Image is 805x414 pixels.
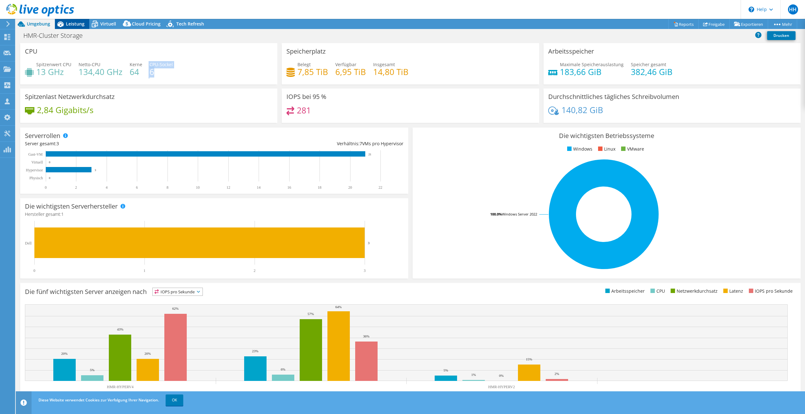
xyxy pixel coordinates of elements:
[36,61,71,67] span: Spitzenwert CPU
[471,373,476,377] text: 1%
[297,68,328,75] h4: 7,85 TiB
[286,93,326,100] h3: IOPS bei 95 %
[90,368,95,372] text: 5%
[286,48,326,55] h3: Speicherplatz
[38,397,159,403] span: Diese Website verwendet Cookies zur Verfolgung Ihrer Navigation.
[25,140,214,147] div: Server gesamt:
[79,68,122,75] h4: 134,40 GHz
[214,140,403,147] div: Verhältnis: VMs pro Hypervisor
[747,288,793,295] li: IOPS pro Sekunde
[153,288,203,296] span: IOPS pro Sekunde
[25,48,38,55] h3: CPU
[25,211,403,218] h4: Hersteller gesamt:
[167,185,168,190] text: 8
[499,374,504,377] text: 0%
[21,32,92,39] h1: HMR-Cluster Storage
[29,176,43,180] text: Physisch
[28,152,43,157] text: Gast-VM
[560,68,624,75] h4: 183,66 GiB
[25,241,32,245] text: Dell
[417,132,796,139] h3: Die wichtigsten Betriebssysteme
[95,169,96,172] text: 3
[526,357,532,361] text: 15%
[604,288,645,295] li: Arbeitsspeicher
[335,68,366,75] h4: 6,95 TiB
[649,288,665,295] li: CPU
[335,61,356,67] span: Verfügbar
[254,268,256,273] text: 2
[166,394,183,406] a: OK
[631,61,666,67] span: Speicher gesamt
[150,61,173,67] span: CPU-Sockel
[561,106,603,113] h4: 140,82 GiB
[130,61,142,67] span: Kerne
[25,132,60,139] h3: Serverrollen
[61,352,68,355] text: 20%
[27,21,50,27] span: Umgebung
[25,93,115,100] h3: Spitzenlast Netzwerkdurchsatz
[698,19,730,29] a: Freigabe
[252,349,258,353] text: 23%
[373,68,408,75] h4: 14,80 TiB
[360,141,362,147] span: 7
[136,185,138,190] text: 6
[144,352,151,355] text: 20%
[79,61,100,67] span: Netto-CPU
[596,146,615,152] li: Linux
[364,268,366,273] text: 3
[287,185,291,190] text: 16
[348,185,352,190] text: 20
[56,141,59,147] span: 3
[379,185,382,190] text: 22
[368,241,370,245] text: 3
[33,268,35,273] text: 0
[130,68,142,75] h4: 64
[749,7,754,12] svg: \n
[49,176,50,180] text: 0
[631,68,673,75] h4: 382,46 GiB
[297,61,311,67] span: Belegt
[373,61,395,67] span: Insgesamt
[488,385,515,389] text: HMR-HYPERV2
[150,68,173,75] h4: 6
[363,334,369,338] text: 36%
[767,31,796,40] a: Drucken
[75,185,77,190] text: 2
[548,93,679,100] h3: Durchschnittliches tägliches Schreibvolumen
[132,21,161,27] span: Cloud Pricing
[176,21,204,27] span: Tech Refresh
[37,106,93,113] h4: 2,84 Gigabits/s
[107,385,133,389] text: HMR-HYPERV4
[548,48,594,55] h3: Arbeitsspeicher
[144,268,145,273] text: 1
[61,211,64,217] span: 1
[257,185,261,190] text: 14
[106,185,108,190] text: 4
[26,168,43,172] text: Hypervisor
[318,185,321,190] text: 18
[100,21,116,27] span: Virtuell
[196,185,200,190] text: 10
[226,185,230,190] text: 12
[335,305,342,309] text: 64%
[490,212,502,216] tspan: 100.0%
[31,160,43,164] text: Virtuell
[172,307,179,310] text: 62%
[444,368,448,372] text: 5%
[560,61,624,67] span: Maximale Speicherauslastung
[297,107,311,114] h4: 281
[281,367,285,371] text: 6%
[502,212,537,216] tspan: Windows Server 2022
[768,19,797,29] a: Mehr
[368,153,371,156] text: 21
[45,185,47,190] text: 0
[555,372,559,376] text: 2%
[722,288,743,295] li: Latenz
[308,312,314,316] text: 57%
[49,161,50,164] text: 0
[36,68,71,75] h4: 13 GHz
[788,4,798,14] span: HH
[669,288,718,295] li: Netzwerkdurchsatz
[668,19,699,29] a: Reports
[620,146,644,152] li: VMware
